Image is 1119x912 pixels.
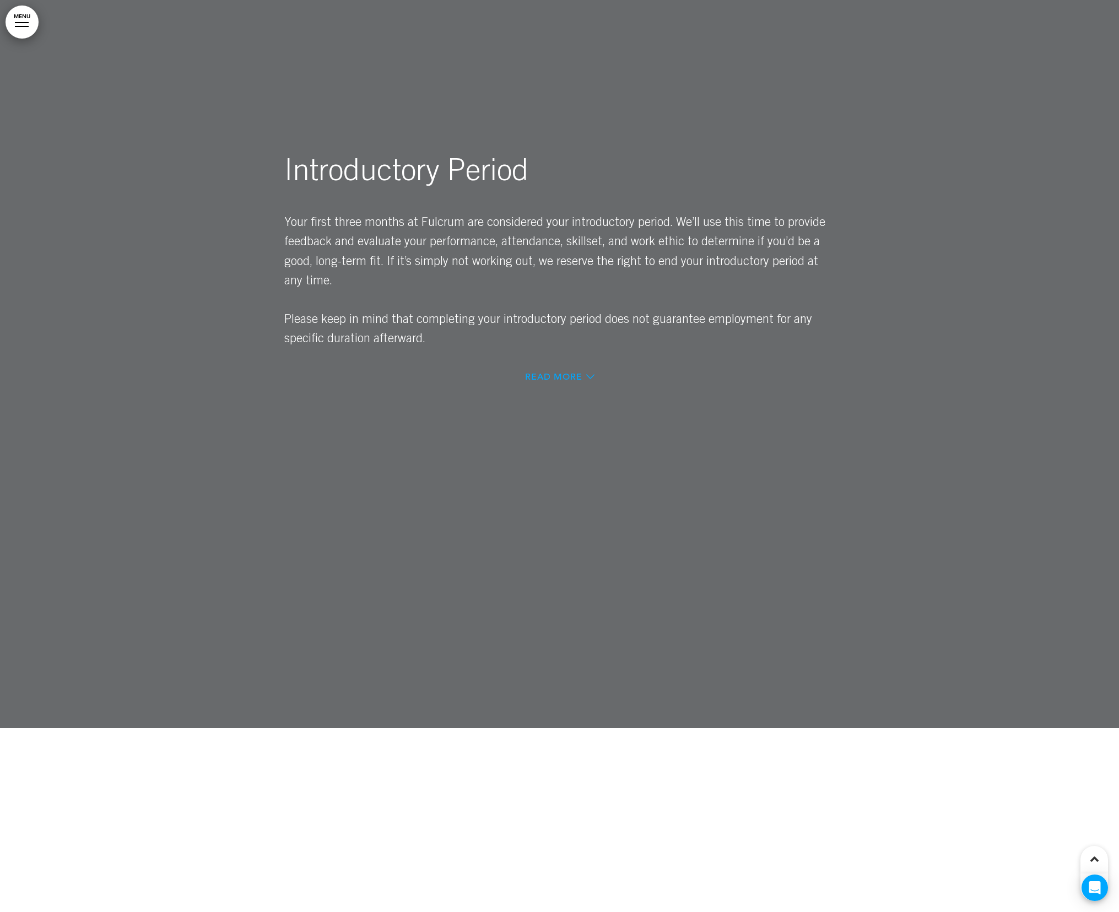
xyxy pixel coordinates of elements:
span: Please keep in mind that completing your introductory period does not guarantee employment for an... [284,311,812,345]
span: Read More [525,373,582,381]
div: Open Intercom Messenger [1082,875,1108,901]
a: MENU [6,6,39,39]
span: Your first three months at Fulcrum are considered your introductory period. We’ll use this time t... [284,214,825,287]
span: Introductory Period [284,152,528,187]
